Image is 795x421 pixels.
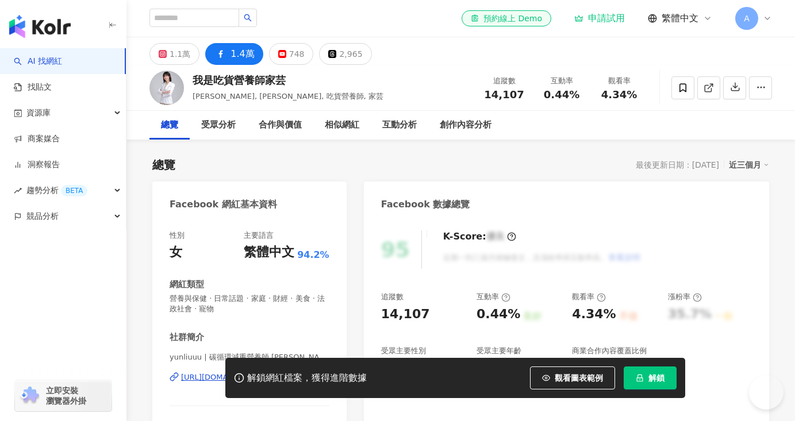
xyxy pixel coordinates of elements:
button: 觀看圖表範例 [530,366,615,389]
div: BETA [61,185,87,196]
div: 1.1萬 [170,46,190,62]
a: 找貼文 [14,82,52,93]
div: 我是吃貨營養師家芸 [193,73,383,87]
button: 2,965 [319,43,371,65]
button: 1.4萬 [205,43,263,65]
span: 繁體中文 [662,12,698,25]
div: 748 [289,46,305,62]
div: 總覽 [152,157,175,173]
div: 1.4萬 [231,46,254,62]
span: 競品分析 [26,203,59,229]
div: 觀看率 [597,75,641,87]
span: lock [636,374,644,382]
button: 748 [269,43,314,65]
div: 解鎖網紅檔案，獲得進階數據 [247,372,367,384]
span: [PERSON_NAME], [PERSON_NAME], 吃貨營養師, 家芸 [193,92,383,101]
div: 14,107 [381,306,430,323]
button: 1.1萬 [149,43,199,65]
div: 2,965 [339,46,362,62]
img: KOL Avatar [149,71,184,105]
div: 追蹤數 [381,292,404,302]
span: 資源庫 [26,100,51,126]
img: logo [9,15,71,38]
div: 0.44% [477,306,520,323]
span: A [744,12,750,25]
div: 主要語言 [244,230,274,241]
div: 受眾主要年齡 [477,346,521,356]
a: 申請試用 [574,13,625,24]
span: 14,107 [484,88,524,101]
span: rise [14,187,22,195]
div: 繁體中文 [244,244,294,261]
div: 近三個月 [729,157,769,172]
a: 洞察報告 [14,159,60,171]
span: 4.34% [601,89,637,101]
div: 商業合作內容覆蓋比例 [572,346,647,356]
img: chrome extension [18,387,41,405]
div: 4.34% [572,306,616,323]
div: 社群簡介 [170,331,204,343]
div: K-Score : [443,230,516,243]
div: 觀看率 [572,292,606,302]
div: 互動率 [540,75,583,87]
span: 立即安裝 瀏覽器外掛 [46,385,86,406]
div: 受眾主要性別 [381,346,426,356]
div: 創作內容分析 [440,118,491,132]
span: 解鎖 [648,373,665,383]
div: 網紅類型 [170,279,204,291]
div: 總覽 [161,118,178,132]
a: 預約線上 Demo [462,10,551,26]
a: 商案媒合 [14,133,60,145]
span: 營養與保健 · 日常話題 · 家庭 · 財經 · 美食 · 法政社會 · 寵物 [170,293,329,314]
span: search [244,14,252,22]
div: 相似網紅 [325,118,359,132]
a: searchAI 找網紅 [14,56,62,67]
div: 追蹤數 [482,75,526,87]
span: 0.44% [544,89,579,101]
div: 性別 [170,230,185,241]
button: 解鎖 [624,366,677,389]
span: 94.2% [297,249,329,261]
div: 女 [170,244,182,261]
span: yunliuuu | 碳循環減重營養師 [PERSON_NAME] | [GEOGRAPHIC_DATA] [170,352,329,362]
span: 趨勢分析 [26,177,87,203]
div: 互動率 [477,292,510,302]
div: 受眾分析 [201,118,236,132]
div: 互動分析 [382,118,417,132]
div: Facebook 網紅基本資料 [170,198,277,211]
span: 觀看圖表範例 [555,373,603,383]
div: 最後更新日期：[DATE] [636,160,719,169]
div: Facebook 數據總覽 [381,198,470,211]
div: 預約線上 Demo [471,13,542,24]
a: chrome extension立即安裝 瀏覽器外掛 [15,380,112,411]
div: 漲粉率 [668,292,702,302]
div: 合作與價值 [259,118,302,132]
